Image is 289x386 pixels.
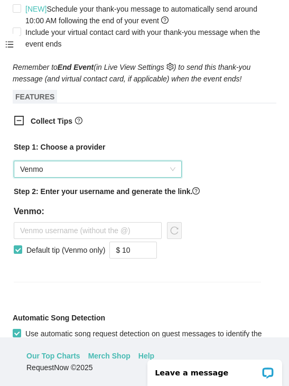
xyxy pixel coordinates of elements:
[22,244,109,256] span: Default tip (Venmo only)
[25,5,46,13] span: [NEW]
[21,328,276,351] span: Use automatic song request detection on guest messages to identify the titles and artists
[138,350,154,362] a: Help
[14,187,192,196] b: Step 2: Enter your username and generate the link.
[75,117,82,124] span: question-circle
[25,28,260,48] span: Include your virtual contact card with your thank-you message when the event ends
[14,205,182,218] h5: Venmo:
[167,222,182,239] button: reload
[14,222,162,239] input: Venmo username (without the @)
[88,350,130,362] a: Merch Shop
[26,362,260,373] div: RequestNow © 2025
[14,115,24,126] span: minus-square
[13,90,57,104] span: FEATURES
[58,63,94,71] b: End Event
[13,63,250,83] i: Remember to (in Live View Settings ) to send this thank-you message (and virtual contact card, if...
[141,353,289,386] iframe: LiveChat chat widget
[166,63,174,70] span: setting
[26,350,80,362] a: Our Top Charts
[20,161,175,177] span: Venmo
[13,312,105,324] b: Automatic Song Detection
[192,187,200,195] span: question-circle
[14,143,105,151] b: Step 1: Choose a provider
[31,117,72,125] b: Collect Tips
[25,5,257,25] span: Schedule your thank-you message to automatically send around 10:00 AM following the end of your e...
[161,16,169,24] span: question-circle
[5,109,269,135] div: Collect Tipsquestion-circle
